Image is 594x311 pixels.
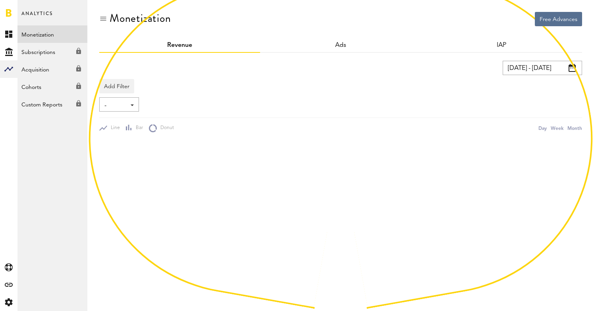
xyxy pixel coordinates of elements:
a: Revenue [167,42,192,48]
a: Custom Reports [17,95,87,113]
div: Month [567,124,582,132]
div: Week [551,124,563,132]
a: Cohorts [17,78,87,95]
a: Acquisition [17,60,87,78]
span: Bar [132,125,143,131]
div: Day [538,124,547,132]
button: Add Filter [99,79,134,93]
button: Free Advances [535,12,582,26]
div: Monetization [110,12,171,25]
a: Subscriptions [17,43,87,60]
span: Analytics [21,9,53,25]
span: Support [17,6,45,13]
span: Donut [157,125,174,131]
span: Line [107,125,120,131]
span: - [104,99,126,112]
a: Monetization [17,25,87,43]
span: Ads [335,42,346,48]
a: IAP [497,42,506,48]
